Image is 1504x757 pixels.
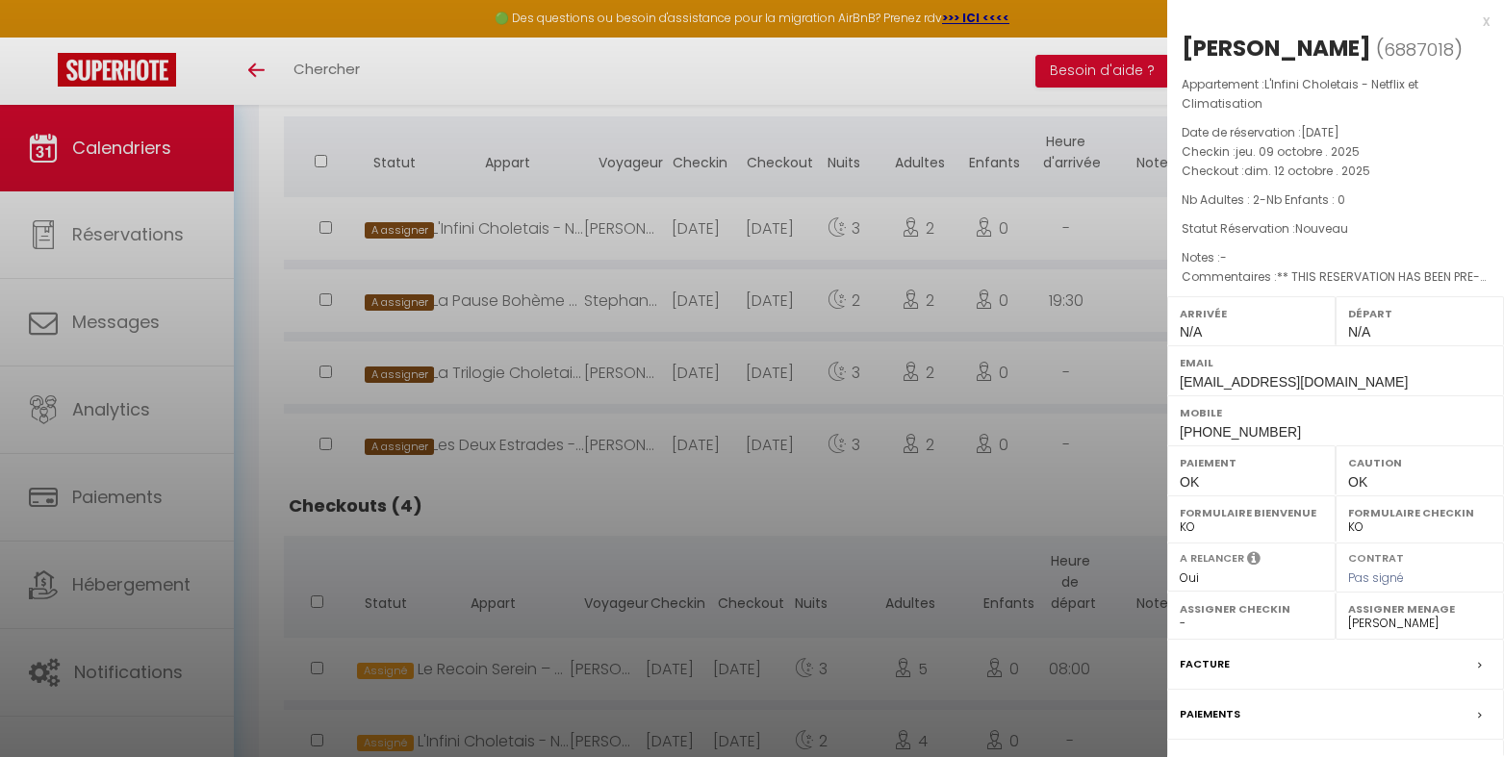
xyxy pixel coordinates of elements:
[1167,10,1490,33] div: x
[1180,353,1491,372] label: Email
[1180,304,1323,323] label: Arrivée
[1180,374,1408,390] span: [EMAIL_ADDRESS][DOMAIN_NAME]
[1180,550,1244,567] label: A relancer
[1180,503,1323,522] label: Formulaire Bienvenue
[1182,33,1371,63] div: [PERSON_NAME]
[1182,76,1418,112] span: L'Infini Choletais - Netflix et Climatisation
[1182,75,1490,114] p: Appartement :
[1236,143,1360,160] span: jeu. 09 octobre . 2025
[1266,191,1345,208] span: Nb Enfants : 0
[1180,324,1202,340] span: N/A
[1220,249,1227,265] span: -
[1182,123,1490,142] p: Date de réservation :
[1295,220,1348,237] span: Nouveau
[1180,474,1199,490] span: OK
[1182,190,1490,210] p: -
[1301,124,1339,140] span: [DATE]
[1348,453,1491,472] label: Caution
[1182,219,1490,239] p: Statut Réservation :
[1180,654,1230,674] label: Facture
[1182,142,1490,162] p: Checkin :
[1180,424,1301,440] span: [PHONE_NUMBER]
[1348,474,1367,490] span: OK
[1180,599,1323,618] label: Assigner Checkin
[1247,550,1261,571] i: Sélectionner OUI si vous souhaiter envoyer les séquences de messages post-checkout
[1244,163,1370,179] span: dim. 12 octobre . 2025
[1182,267,1490,287] p: Commentaires :
[1180,704,1240,724] label: Paiements
[1182,191,1260,208] span: Nb Adultes : 2
[1348,599,1491,618] label: Assigner Menage
[1348,550,1404,563] label: Contrat
[1180,453,1323,472] label: Paiement
[1182,248,1490,267] p: Notes :
[1180,403,1491,422] label: Mobile
[1376,36,1463,63] span: ( )
[1348,569,1404,586] span: Pas signé
[1348,503,1491,522] label: Formulaire Checkin
[1348,324,1370,340] span: N/A
[1182,162,1490,181] p: Checkout :
[1348,304,1491,323] label: Départ
[1384,38,1454,62] span: 6887018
